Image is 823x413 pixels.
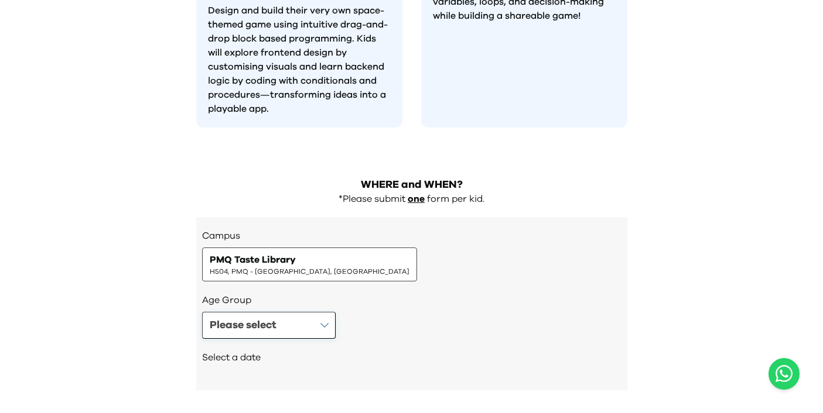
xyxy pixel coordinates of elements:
p: Design and build their very own space-themed game using intuitive drag-and-drop block based progr... [208,4,391,116]
div: *Please submit form per kid. [196,193,627,205]
p: one [408,193,425,205]
h2: WHERE and WHEN? [196,177,627,193]
button: Open WhatsApp chat [769,358,800,390]
button: Please select [202,312,336,339]
h2: Select a date [202,350,621,364]
span: H504, PMQ - [GEOGRAPHIC_DATA], [GEOGRAPHIC_DATA] [210,267,409,276]
span: PMQ Taste Library [210,253,296,267]
a: Chat with us on WhatsApp [769,358,800,390]
h3: Campus [202,229,621,243]
h3: Age Group [202,293,621,307]
div: Please select [210,317,276,333]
